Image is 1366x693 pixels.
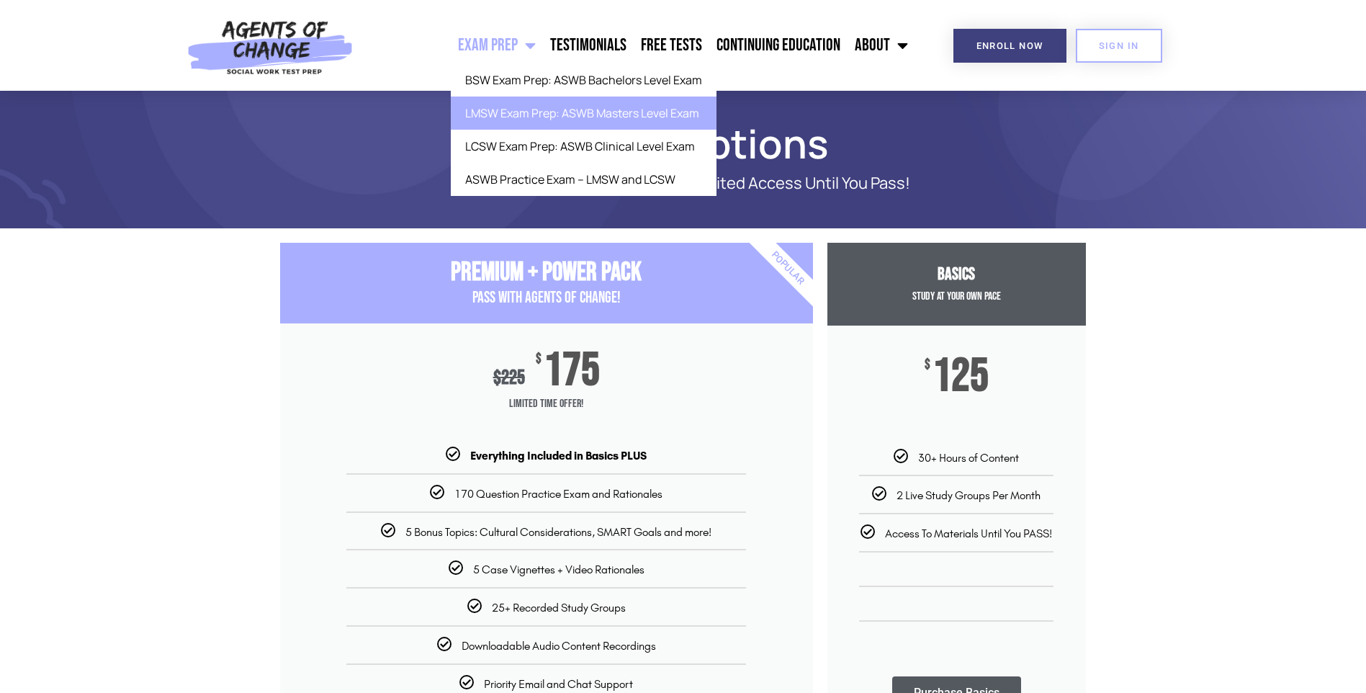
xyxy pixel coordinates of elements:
h1: Pricing Options [273,127,1094,160]
span: Enroll Now [976,41,1043,50]
a: Exam Prep [451,27,543,63]
span: 125 [933,358,989,395]
b: Everything Included in Basics PLUS [470,449,647,462]
span: 5 Case Vignettes + Video Rationales [473,563,644,576]
a: Testimonials [543,27,634,63]
span: 30+ Hours of Content [918,451,1019,465]
nav: Menu [361,27,915,63]
span: 5 Bonus Topics: Cultural Considerations, SMART Goals and more! [405,525,711,539]
a: About [848,27,915,63]
span: Priority Email and Chat Support [484,677,633,691]
span: 170 Question Practice Exam and Rationales [454,487,662,501]
span: Downloadable Audio Content Recordings [462,639,656,653]
a: Continuing Education [709,27,848,63]
span: Limited Time Offer! [280,390,813,419]
a: ASWB Practice Exam – LMSW and LCSW [451,163,716,196]
p: ASWB Exam Packages Include Unlimited Access Until You Pass! [331,174,1036,192]
span: Study at your Own Pace [912,290,1001,303]
span: $ [536,352,542,367]
a: LCSW Exam Prep: ASWB Clinical Level Exam [451,130,716,163]
h3: Premium + Power Pack [280,257,813,288]
a: BSW Exam Prep: ASWB Bachelors Level Exam [451,63,716,97]
div: 225 [493,366,525,390]
a: SIGN IN [1076,29,1162,63]
h3: Basics [827,264,1086,285]
span: SIGN IN [1099,41,1139,50]
span: $ [493,366,501,390]
span: 2 Live Study Groups Per Month [897,488,1041,502]
div: Popular [704,185,871,352]
span: PASS with AGENTS OF CHANGE! [472,288,621,308]
span: 25+ Recorded Study Groups [492,601,626,614]
span: Access To Materials Until You PASS! [885,527,1052,540]
ul: Exam Prep [451,63,716,196]
span: $ [925,358,930,372]
a: LMSW Exam Prep: ASWB Masters Level Exam [451,97,716,130]
a: Free Tests [634,27,709,63]
a: Enroll Now [953,29,1066,63]
span: 175 [544,352,600,390]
